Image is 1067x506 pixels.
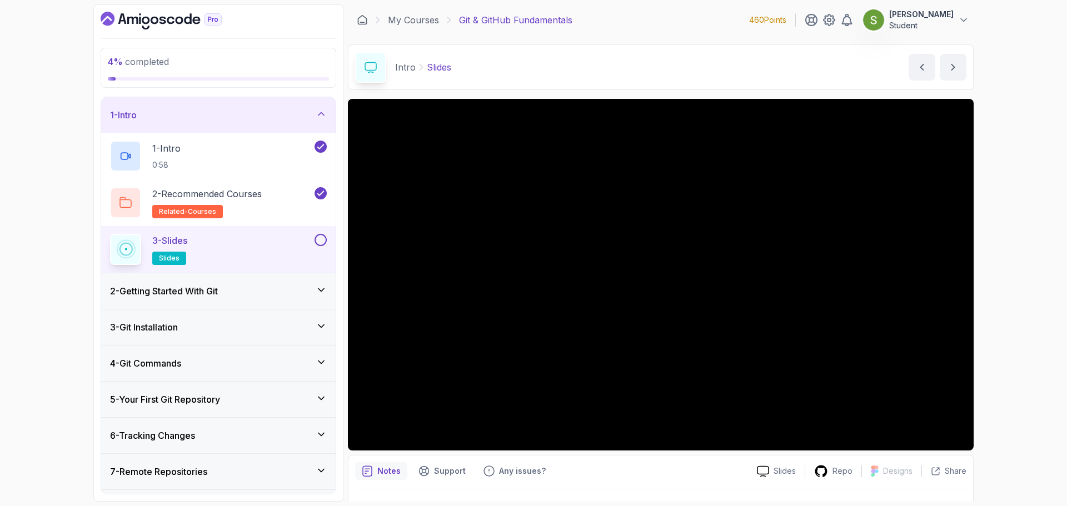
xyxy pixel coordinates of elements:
[110,320,178,334] h3: 3 - Git Installation
[110,393,220,406] h3: 5 - Your First Git Repository
[377,465,401,477] p: Notes
[805,464,861,478] a: Repo
[152,142,181,155] p: 1 - Intro
[774,465,796,477] p: Slides
[110,357,181,370] h3: 4 - Git Commands
[459,13,572,27] p: Git & GitHub Fundamentals
[110,141,327,172] button: 1-Intro0:58
[883,465,913,477] p: Designs
[101,12,247,29] a: Dashboard
[101,273,336,309] button: 2-Getting Started With Git
[832,465,852,477] p: Repo
[863,9,884,31] img: user profile image
[889,9,954,20] p: [PERSON_NAME]
[108,56,123,67] span: 4 %
[749,14,786,26] p: 460 Points
[110,284,218,298] h3: 2 - Getting Started With Git
[110,465,207,478] h3: 7 - Remote Repositories
[159,254,180,263] span: slides
[110,234,327,265] button: 3-Slidesslides
[477,462,552,480] button: Feedback button
[940,54,966,81] button: next content
[101,309,336,345] button: 3-Git Installation
[748,465,805,477] a: Slides
[355,462,407,480] button: notes button
[101,97,336,133] button: 1-Intro
[921,465,966,477] button: Share
[152,159,181,171] p: 0:58
[862,9,969,31] button: user profile image[PERSON_NAME]Student
[395,61,416,74] p: Intro
[101,382,336,417] button: 5-Your First Git Repository
[427,61,451,74] p: Slides
[909,54,935,81] button: previous content
[110,187,327,218] button: 2-Recommended Coursesrelated-courses
[412,462,472,480] button: Support button
[388,13,439,27] a: My Courses
[434,465,466,477] p: Support
[945,465,966,477] p: Share
[998,437,1067,489] iframe: chat widget
[889,20,954,31] p: Student
[108,56,169,67] span: completed
[159,207,216,216] span: related-courses
[357,14,368,26] a: Dashboard
[101,418,336,453] button: 6-Tracking Changes
[152,234,187,247] p: 3 - Slides
[110,108,137,122] h3: 1 - Intro
[499,465,546,477] p: Any issues?
[110,429,195,442] h3: 6 - Tracking Changes
[152,187,262,201] p: 2 - Recommended Courses
[101,345,336,381] button: 4-Git Commands
[101,454,336,489] button: 7-Remote Repositories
